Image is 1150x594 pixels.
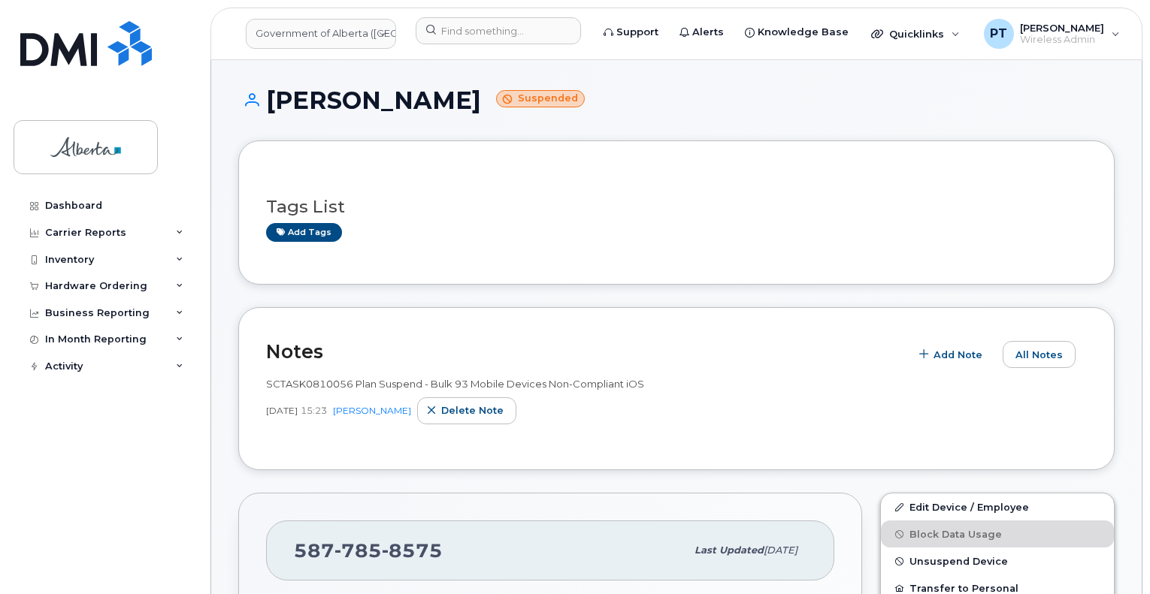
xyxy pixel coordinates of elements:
[266,404,298,417] span: [DATE]
[881,520,1114,547] button: Block Data Usage
[934,348,982,362] span: Add Note
[881,493,1114,520] a: Edit Device / Employee
[334,539,382,562] span: 785
[294,539,443,562] span: 587
[266,223,342,242] a: Add tags
[301,404,327,417] span: 15:23
[382,539,443,562] span: 8575
[1003,341,1076,368] button: All Notes
[764,544,797,556] span: [DATE]
[266,378,644,390] span: SCTASK0810056 Plan Suspend - Bulk 93 Mobile Devices Non-Compliant iOS
[266,340,902,363] h2: Notes
[1015,348,1063,362] span: All Notes
[909,341,995,368] button: Add Note
[333,405,411,416] a: [PERSON_NAME]
[417,397,516,424] button: Delete note
[496,90,585,107] small: Suspended
[695,544,764,556] span: Last updated
[266,197,1087,216] h3: Tags List
[238,87,1115,113] h1: [PERSON_NAME]
[881,547,1114,574] button: Unsuspend Device
[441,403,504,418] span: Delete note
[909,556,1008,567] span: Unsuspend Device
